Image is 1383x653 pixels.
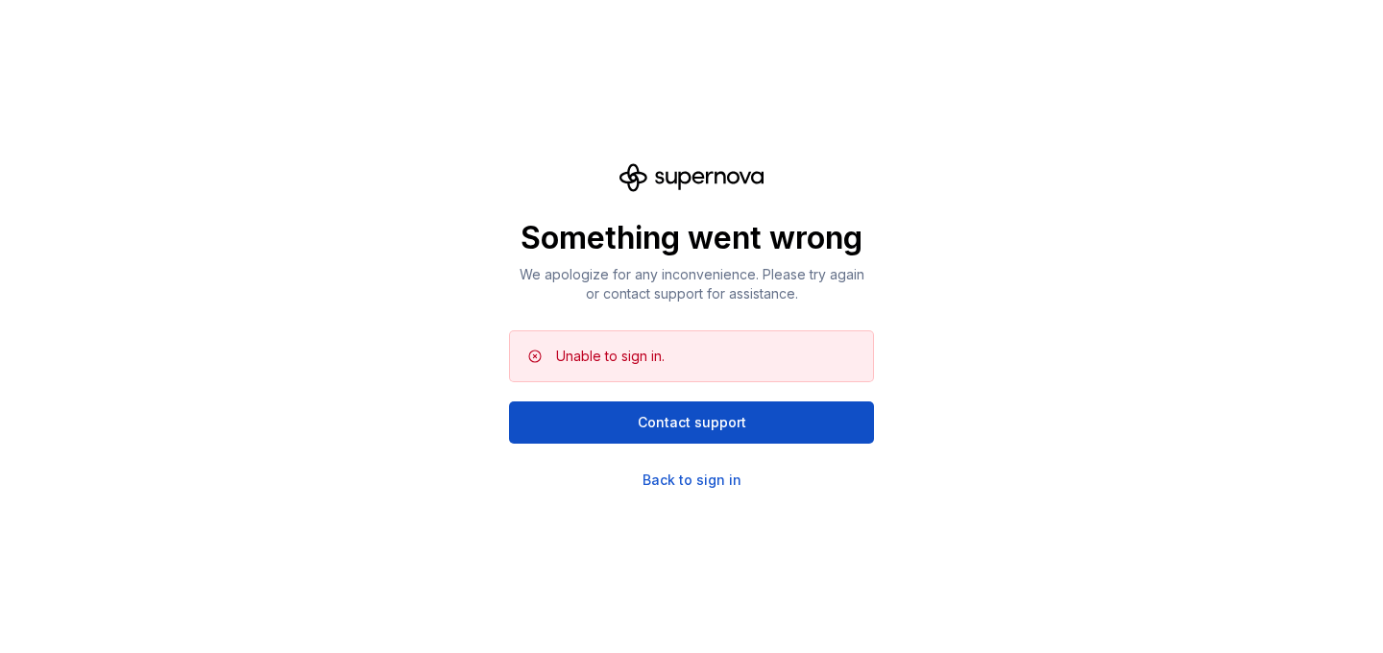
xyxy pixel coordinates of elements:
[643,471,741,490] a: Back to sign in
[509,265,874,303] p: We apologize for any inconvenience. Please try again or contact support for assistance.
[638,413,746,432] span: Contact support
[509,219,874,257] p: Something went wrong
[509,401,874,444] button: Contact support
[556,347,665,366] div: Unable to sign in.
